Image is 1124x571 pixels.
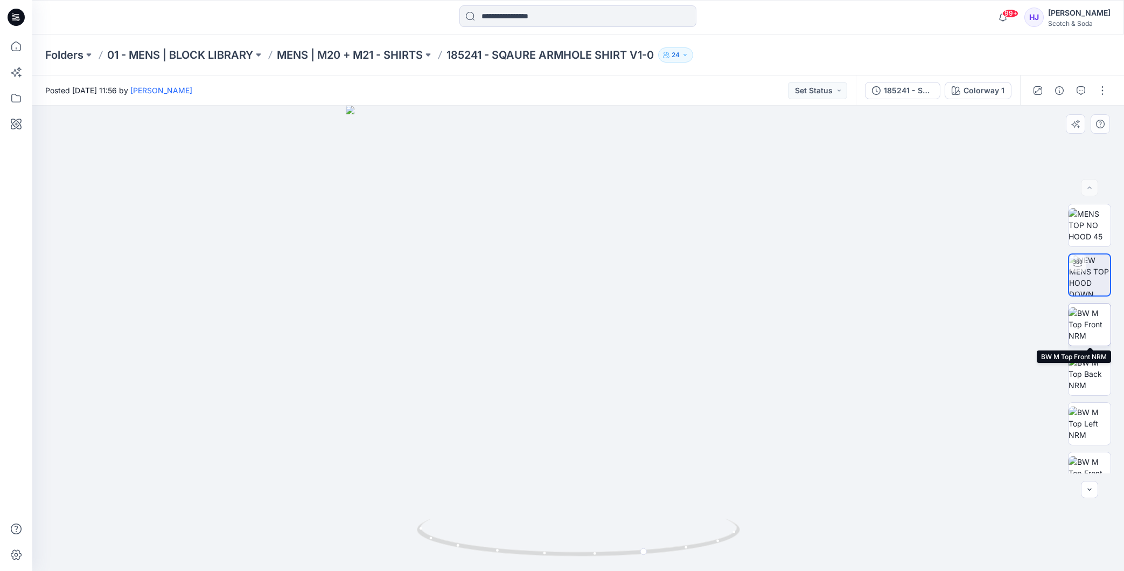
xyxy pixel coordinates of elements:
[1069,357,1111,391] img: BW M Top Back NRM
[865,82,940,99] button: 185241 - SQAURE ARMHOLE SHIRT V1-0
[1069,254,1110,295] img: NEW MENS TOP HOOD DOWN 360
[277,47,423,63] a: MENS | M20 + M21 - SHIRTS
[672,49,680,61] p: 24
[1069,307,1111,341] img: BW M Top Front NRM
[107,47,253,63] a: 01 - MENS | BLOCK LIBRARY
[1002,9,1018,18] span: 99+
[1051,82,1068,99] button: Details
[945,82,1011,99] button: Colorway 1
[884,85,933,97] div: 185241 - SQAURE ARMHOLE SHIRT V1-0
[1024,8,1044,27] div: HJ
[1048,6,1111,19] div: [PERSON_NAME]
[1069,407,1111,441] img: BW M Top Left NRM
[45,47,83,63] a: Folders
[45,85,192,96] span: Posted [DATE] 11:56 by
[658,47,693,63] button: 24
[446,47,654,63] p: 185241 - SQAURE ARMHOLE SHIRT V1-0
[1069,456,1111,490] img: BW M Top Front Chest NRM
[1048,19,1111,27] div: Scotch & Soda
[964,85,1004,97] div: Colorway 1
[130,86,192,95] a: [PERSON_NAME]
[1069,208,1111,242] img: MENS TOP NO HOOD 45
